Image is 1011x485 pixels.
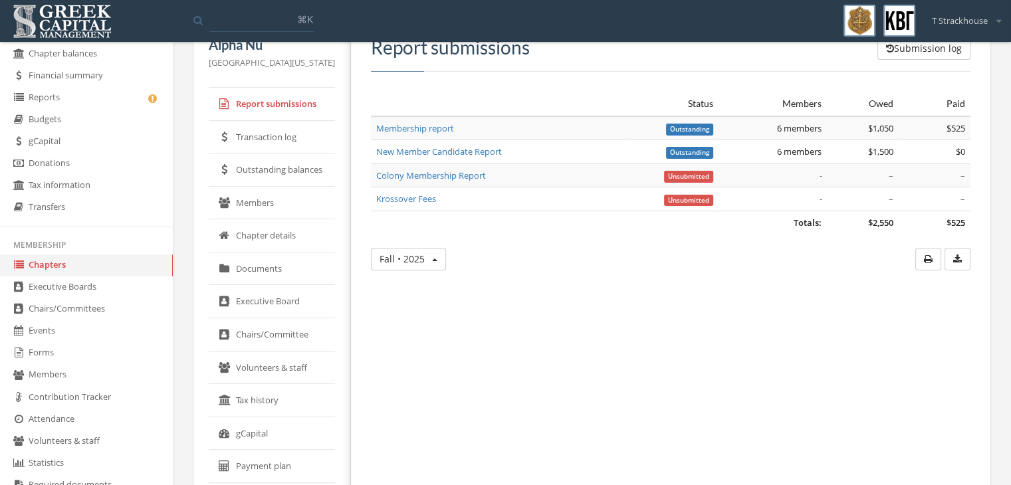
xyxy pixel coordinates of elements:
[877,37,970,60] button: Submission log
[956,145,965,157] span: $0
[664,193,713,205] a: Unsubmitted
[960,193,965,205] span: –
[666,124,713,136] span: Outstanding
[209,55,335,70] p: [GEOGRAPHIC_DATA][US_STATE]
[209,153,335,187] a: Outstanding balances
[376,193,436,205] a: Krossover Fees
[664,171,713,183] span: Unsubmitted
[209,187,335,220] a: Members
[629,92,719,116] th: Status
[899,92,970,116] th: Paid
[960,169,965,181] span: –
[376,169,486,181] a: Colony Membership Report
[209,285,335,318] a: Executive Board
[777,145,822,157] span: 6 members
[666,122,713,134] a: Outstanding
[380,252,425,265] span: Fall • 2025
[371,211,827,235] td: Totals:
[827,92,899,116] th: Owed
[297,13,313,26] span: ⌘K
[209,252,335,286] a: Documents
[209,417,335,450] a: gCapital
[209,384,335,417] a: Tax history
[209,318,335,351] a: Chairs/Committee
[664,195,713,207] span: Unsubmitted
[666,145,713,157] a: Outstanding
[868,217,893,229] span: $2,550
[371,248,446,270] button: Fall • 2025
[868,145,893,157] span: $1,500
[819,193,822,205] em: -
[209,351,335,385] a: Volunteers & staff
[868,122,893,134] span: $1,050
[209,37,335,52] h5: Alpha Nu
[819,169,822,181] em: -
[777,122,822,134] span: 6 members
[371,37,970,58] h3: Report submissions
[209,121,335,154] a: Transaction log
[376,122,454,134] a: Membership report
[209,88,335,121] a: Report submissions
[209,219,335,252] a: Chapter details
[666,147,713,159] span: Outstanding
[209,450,335,483] a: Payment plan
[719,92,826,116] th: Members
[947,122,965,134] span: $525
[376,145,502,157] a: New Member Candidate Report
[947,217,965,229] span: $525
[923,5,1001,27] div: T Strackhouse
[889,193,893,205] span: –
[889,169,893,181] span: –
[664,169,713,181] a: Unsubmitted
[932,15,988,27] span: T Strackhouse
